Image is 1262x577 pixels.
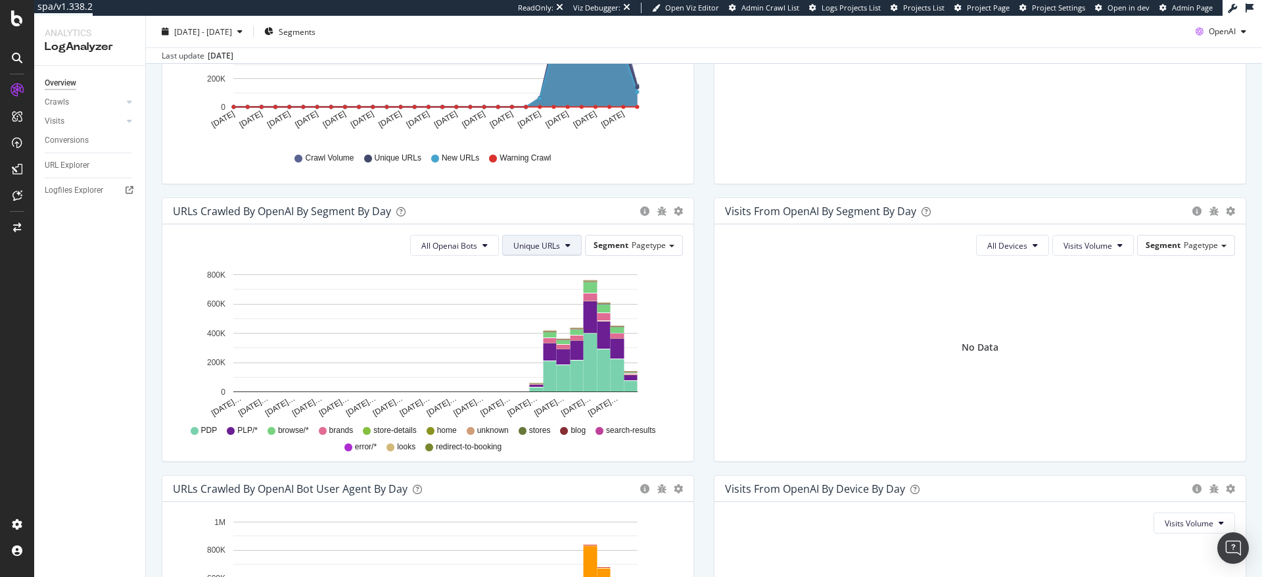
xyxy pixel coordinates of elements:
text: [DATE] [321,109,348,130]
div: Overview [45,76,76,90]
text: [DATE] [349,109,375,130]
span: Open Viz Editor [665,3,719,13]
span: Open in dev [1108,3,1150,13]
a: Projects List [891,3,945,13]
div: circle-info [640,484,650,493]
a: Admin Page [1159,3,1213,13]
text: [DATE] [266,109,292,130]
a: URL Explorer [45,159,136,172]
div: Crawls [45,95,69,109]
div: bug [1209,484,1219,493]
div: circle-info [1192,207,1202,216]
a: Admin Crawl List [729,3,799,13]
span: redirect-to-booking [436,441,502,453]
div: URLs Crawled by OpenAI bot User Agent By Day [173,482,408,495]
text: [DATE] [293,109,319,130]
div: Visits from OpenAI By Segment By Day [725,205,916,218]
span: New URLs [442,153,479,164]
div: ReadOnly: [518,3,553,13]
a: Project Settings [1019,3,1085,13]
span: Crawl Volume [305,153,354,164]
div: Conversions [45,134,89,147]
span: OpenAI [1209,26,1236,37]
div: Visits [45,114,64,128]
span: home [437,425,457,436]
text: [DATE] [210,109,236,130]
a: Logfiles Explorer [45,184,136,197]
div: bug [657,207,667,216]
span: Warning Crawl [500,153,551,164]
span: unknown [477,425,509,436]
span: Unique URLs [375,153,421,164]
button: OpenAI [1190,21,1251,42]
button: All Openai Bots [410,235,499,256]
text: 0 [221,103,225,112]
span: Project Page [967,3,1010,13]
span: [DATE] - [DATE] [174,26,232,37]
span: Project Settings [1032,3,1085,13]
a: Project Page [954,3,1010,13]
span: store-details [373,425,416,436]
text: [DATE] [460,109,486,130]
text: [DATE] [516,109,542,130]
div: gear [674,207,683,216]
a: Open Viz Editor [652,3,719,13]
a: Overview [45,76,136,90]
text: 800K [207,546,225,555]
span: Segment [594,239,628,251]
span: blog [571,425,586,436]
a: Logs Projects List [809,3,881,13]
span: Visits Volume [1063,240,1112,251]
a: Conversions [45,134,136,147]
span: browse/* [278,425,309,436]
span: All Openai Bots [421,240,477,251]
text: 1M [214,518,225,527]
div: Analytics [45,26,135,39]
span: All Devices [987,240,1027,251]
div: circle-info [1192,484,1202,493]
span: Projects List [903,3,945,13]
div: URL Explorer [45,159,89,172]
div: Visits From OpenAI By Device By Day [725,482,905,495]
span: Logs Projects List [822,3,881,13]
button: Visits Volume [1052,235,1134,256]
text: [DATE] [599,109,626,130]
div: URLs Crawled by OpenAI By Segment By Day [173,205,391,218]
span: search-results [606,425,655,436]
button: Segments [259,21,321,42]
button: Visits Volume [1154,513,1235,534]
div: gear [674,484,683,493]
span: PDP [201,425,218,436]
div: circle-info [640,207,650,216]
span: Segments [279,26,315,37]
button: Unique URLs [502,235,582,256]
span: PLP/* [237,425,258,436]
a: Crawls [45,95,123,109]
span: Segment [1146,239,1180,251]
div: [DATE] [208,50,233,62]
text: [DATE] [377,109,403,130]
div: gear [1226,207,1235,216]
div: Logfiles Explorer [45,184,103,197]
span: Admin Crawl List [741,3,799,13]
div: bug [657,484,667,493]
text: [DATE] [572,109,598,130]
div: Open Intercom Messenger [1217,532,1249,564]
svg: A chart. [173,266,678,419]
text: 200K [207,74,225,84]
text: [DATE] [238,109,264,130]
text: 800K [207,270,225,280]
text: 200K [207,358,225,367]
a: Visits [45,114,123,128]
button: [DATE] - [DATE] [156,21,248,42]
div: Viz Debugger: [573,3,620,13]
a: Open in dev [1095,3,1150,13]
span: Pagetype [1184,239,1218,251]
div: gear [1226,484,1235,493]
span: Pagetype [632,239,666,251]
text: 400K [207,329,225,338]
div: No Data [962,341,998,354]
span: Unique URLs [513,240,560,251]
button: All Devices [976,235,1049,256]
